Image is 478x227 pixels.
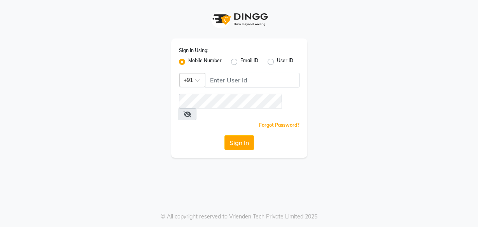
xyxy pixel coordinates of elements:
a: Forgot Password? [259,122,299,128]
label: Email ID [240,57,258,66]
input: Username [205,73,299,87]
label: User ID [277,57,293,66]
input: Username [179,94,282,108]
button: Sign In [224,135,254,150]
label: Mobile Number [188,57,222,66]
label: Sign In Using: [179,47,208,54]
img: logo1.svg [208,8,270,31]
